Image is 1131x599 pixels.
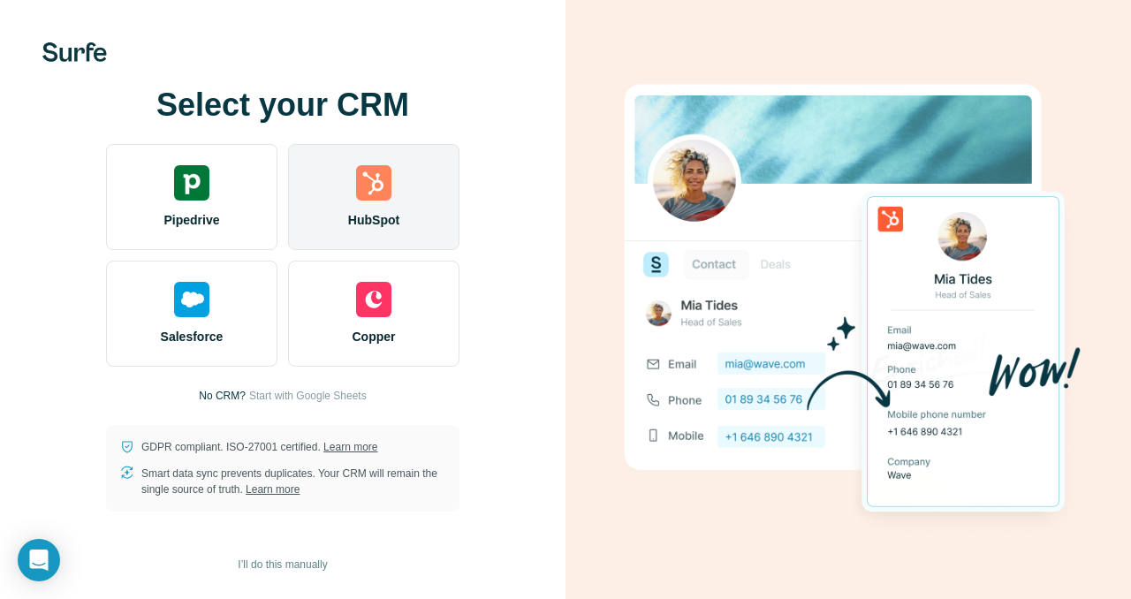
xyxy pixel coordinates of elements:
[18,539,60,581] div: Open Intercom Messenger
[161,328,224,345] span: Salesforce
[163,211,219,229] span: Pipedrive
[356,165,391,201] img: hubspot's logo
[199,388,246,404] p: No CRM?
[348,211,399,229] span: HubSpot
[356,282,391,317] img: copper's logo
[42,42,107,62] img: Surfe's logo
[174,165,209,201] img: pipedrive's logo
[249,388,367,404] button: Start with Google Sheets
[141,466,445,497] p: Smart data sync prevents duplicates. Your CRM will remain the single source of truth.
[106,87,459,123] h1: Select your CRM
[615,58,1082,542] img: HUBSPOT image
[225,551,339,578] button: I’ll do this manually
[353,328,396,345] span: Copper
[246,483,300,496] a: Learn more
[174,282,209,317] img: salesforce's logo
[141,439,377,455] p: GDPR compliant. ISO-27001 certified.
[238,557,327,572] span: I’ll do this manually
[323,441,377,453] a: Learn more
